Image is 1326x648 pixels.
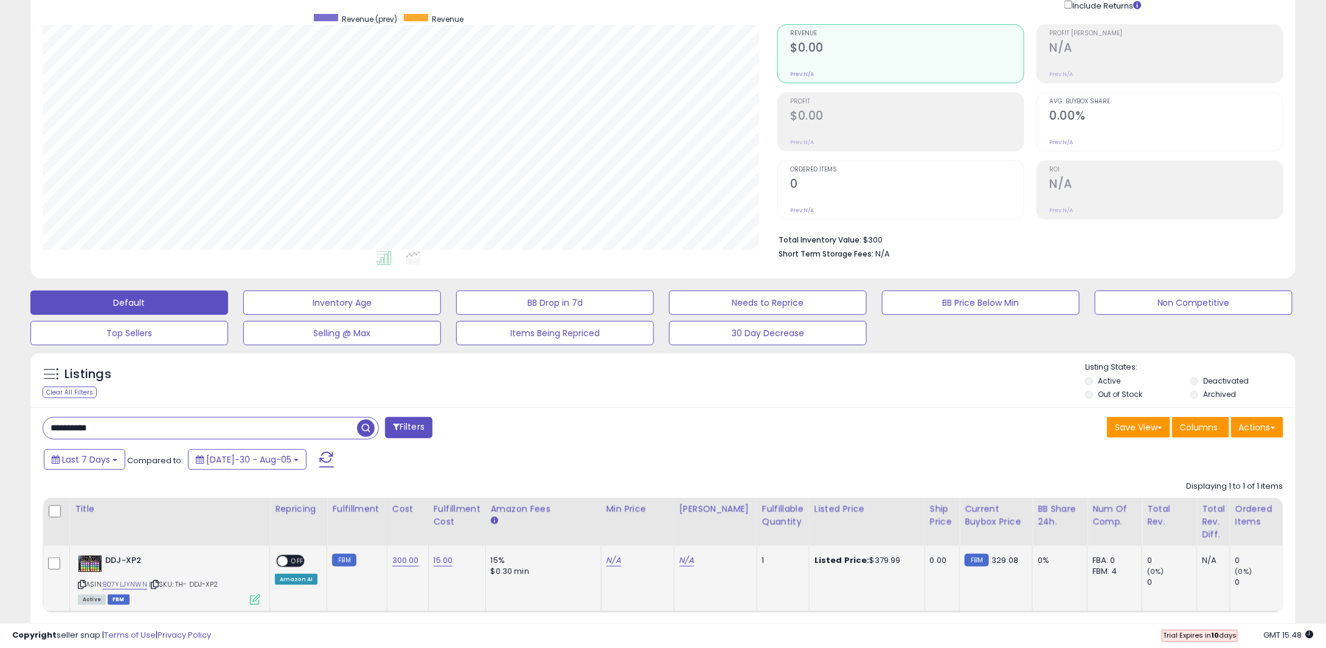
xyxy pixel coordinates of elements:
span: Compared to: [127,455,183,466]
div: 0 [1235,577,1285,588]
span: Revenue (prev) [342,14,398,24]
b: DDJ-XP2 [105,555,253,570]
div: Current Buybox Price [965,503,1027,528]
button: [DATE]-30 - Aug-05 [188,449,307,470]
span: 2025-08-13 15:48 GMT [1264,629,1314,641]
small: Prev: N/A [791,139,814,146]
span: Revenue [791,30,1024,37]
div: 1 [762,555,800,566]
div: Amazon AI [275,574,318,585]
h2: $0.00 [791,41,1024,57]
button: Needs to Reprice [669,291,867,315]
small: Amazon Fees. [491,515,498,526]
small: Prev: N/A [791,207,814,214]
button: Non Competitive [1095,291,1293,315]
li: $300 [779,232,1275,246]
div: Cost [392,503,423,515]
button: Save View [1107,417,1170,438]
h2: 0 [791,177,1024,193]
h5: Listings [64,366,111,383]
div: Total Rev. Diff. [1202,503,1225,541]
div: Repricing [275,503,322,515]
button: Top Sellers [30,321,228,345]
small: (0%) [1147,567,1164,576]
div: Ship Price [930,503,954,528]
button: Actions [1231,417,1283,438]
small: Prev: N/A [1050,71,1074,78]
b: Total Inventory Value: [779,235,862,245]
span: Profit [PERSON_NAME] [1050,30,1283,37]
button: Columns [1172,417,1229,438]
label: Out of Stock [1099,389,1143,399]
span: Last 7 Days [62,453,110,466]
a: 300.00 [392,554,419,567]
span: | SKU: TH- DDJ-XP2 [149,579,218,589]
div: Total Rev. [1147,503,1192,528]
a: N/A [679,554,694,567]
button: Filters [385,417,432,438]
h2: 0.00% [1050,109,1283,125]
img: 41D6P2m+bvL._SL40_.jpg [78,555,102,573]
b: Short Term Storage Fees: [779,249,874,259]
button: Last 7 Days [44,449,125,470]
span: [DATE]-30 - Aug-05 [206,453,291,466]
div: Title [75,503,265,515]
small: FBM [332,554,356,567]
span: N/A [876,248,890,260]
div: [PERSON_NAME] [679,503,752,515]
span: Revenue [432,14,464,24]
label: Deactivated [1203,376,1249,386]
div: 15% [491,555,592,566]
span: Trial Expires in days [1163,630,1237,640]
div: Min Price [606,503,669,515]
span: Profit [791,98,1024,105]
small: FBM [965,554,988,567]
div: N/A [1202,555,1221,566]
div: $379.99 [814,555,915,566]
button: BB Drop in 7d [456,291,654,315]
a: N/A [606,554,621,567]
a: 15.00 [434,554,453,567]
span: OFF [288,556,307,567]
span: Columns [1180,421,1218,433]
div: ASIN: [78,555,260,604]
div: 0% [1038,555,1078,566]
a: Terms of Use [104,629,156,641]
small: Prev: N/A [1050,139,1074,146]
b: 10 [1211,630,1219,640]
span: 329.08 [992,554,1019,566]
label: Archived [1203,389,1236,399]
button: Default [30,291,228,315]
div: Fulfillable Quantity [762,503,804,528]
div: BB Share 24h. [1038,503,1082,528]
div: 0 [1147,555,1196,566]
div: $0.30 min [491,566,592,577]
a: Privacy Policy [158,629,211,641]
a: B07YLJYNWN [103,579,147,590]
h2: $0.00 [791,109,1024,125]
div: Fulfillment [332,503,381,515]
div: Num of Comp. [1092,503,1137,528]
div: Displaying 1 to 1 of 1 items [1187,481,1283,492]
small: (0%) [1235,567,1252,576]
button: Inventory Age [243,291,441,315]
b: Listed Price: [814,554,870,566]
h2: N/A [1050,177,1283,193]
div: seller snap | | [12,630,211,641]
div: Fulfillment Cost [434,503,481,528]
div: FBM: 4 [1092,566,1133,577]
strong: Copyright [12,629,57,641]
div: 0.00 [930,555,950,566]
div: Clear All Filters [43,387,97,398]
small: Prev: N/A [1050,207,1074,214]
div: Listed Price [814,503,920,515]
p: Listing States: [1085,362,1296,373]
span: Avg. Buybox Share [1050,98,1283,105]
span: All listings currently available for purchase on Amazon [78,595,106,605]
button: Items Being Repriced [456,321,654,345]
h2: N/A [1050,41,1283,57]
div: 0 [1235,555,1285,566]
label: Active [1099,376,1121,386]
span: FBM [108,595,130,605]
span: Ordered Items [791,167,1024,173]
